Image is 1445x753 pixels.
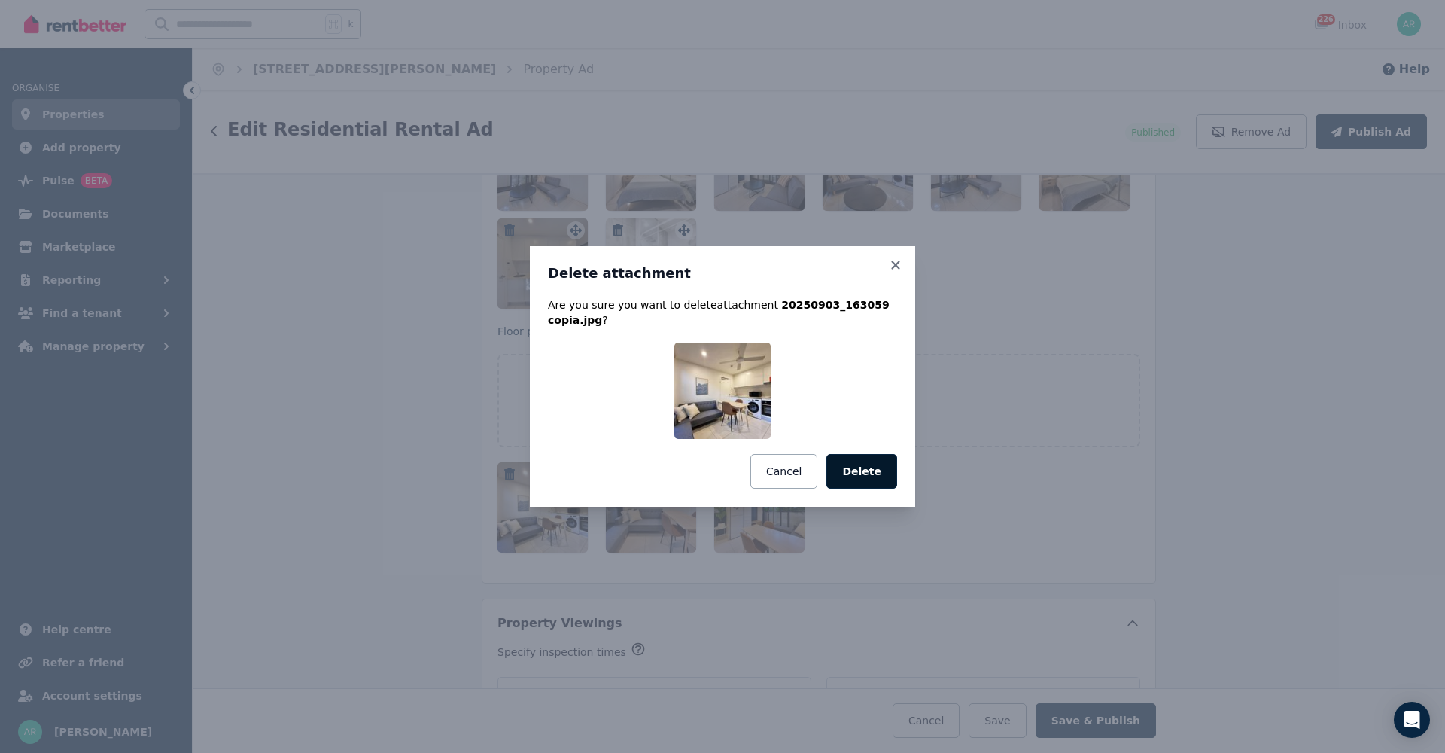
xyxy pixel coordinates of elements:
[826,454,897,489] button: Delete
[548,297,897,328] p: Are you sure you want to delete attachment ?
[548,264,897,282] h3: Delete attachment
[674,343,771,439] img: 20250903_163059 copia.jpg
[1394,702,1430,738] div: Open Intercom Messenger
[548,299,890,326] span: 20250903_163059 copia.jpg
[750,454,817,489] button: Cancel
